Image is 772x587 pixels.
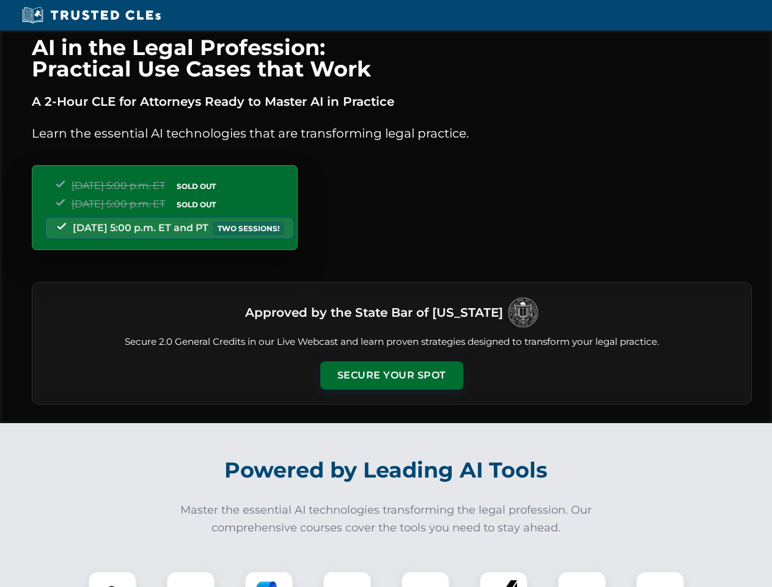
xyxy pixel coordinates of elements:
span: SOLD OUT [172,198,220,211]
p: Secure 2.0 General Credits in our Live Webcast and learn proven strategies designed to transform ... [47,335,737,349]
img: Trusted CLEs [18,6,164,24]
h3: Approved by the State Bar of [US_STATE] [245,301,503,323]
h2: Powered by Leading AI Tools [48,449,725,492]
p: Learn the essential AI technologies that are transforming legal practice. [32,124,752,143]
span: [DATE] 5:00 p.m. ET [72,198,165,210]
button: Secure Your Spot [320,361,463,389]
p: A 2-Hour CLE for Attorneys Ready to Master AI in Practice [32,92,752,111]
p: Master the essential AI technologies transforming the legal profession. Our comprehensive courses... [172,501,600,537]
span: [DATE] 5:00 p.m. ET [72,180,165,191]
span: SOLD OUT [172,180,220,193]
h1: AI in the Legal Profession: Practical Use Cases that Work [32,37,752,79]
img: Logo [508,297,539,328]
